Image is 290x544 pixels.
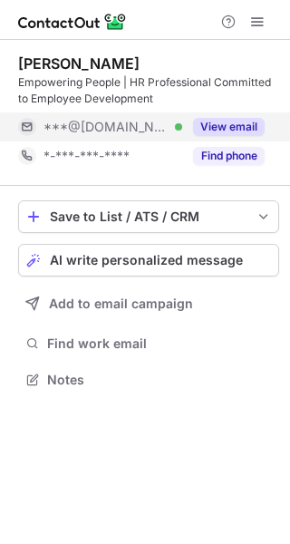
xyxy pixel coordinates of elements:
[18,244,279,277] button: AI write personalized message
[47,335,272,352] span: Find work email
[18,287,279,320] button: Add to email campaign
[18,200,279,233] button: save-profile-one-click
[50,209,247,224] div: Save to List / ATS / CRM
[50,253,243,267] span: AI write personalized message
[18,54,140,73] div: [PERSON_NAME]
[193,147,265,165] button: Reveal Button
[193,118,265,136] button: Reveal Button
[43,119,169,135] span: ***@[DOMAIN_NAME]
[47,372,272,388] span: Notes
[18,11,127,33] img: ContactOut v5.3.10
[18,331,279,356] button: Find work email
[18,367,279,393] button: Notes
[49,296,193,311] span: Add to email campaign
[18,74,279,107] div: Empowering People | HR Professional Committed to Employee Development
